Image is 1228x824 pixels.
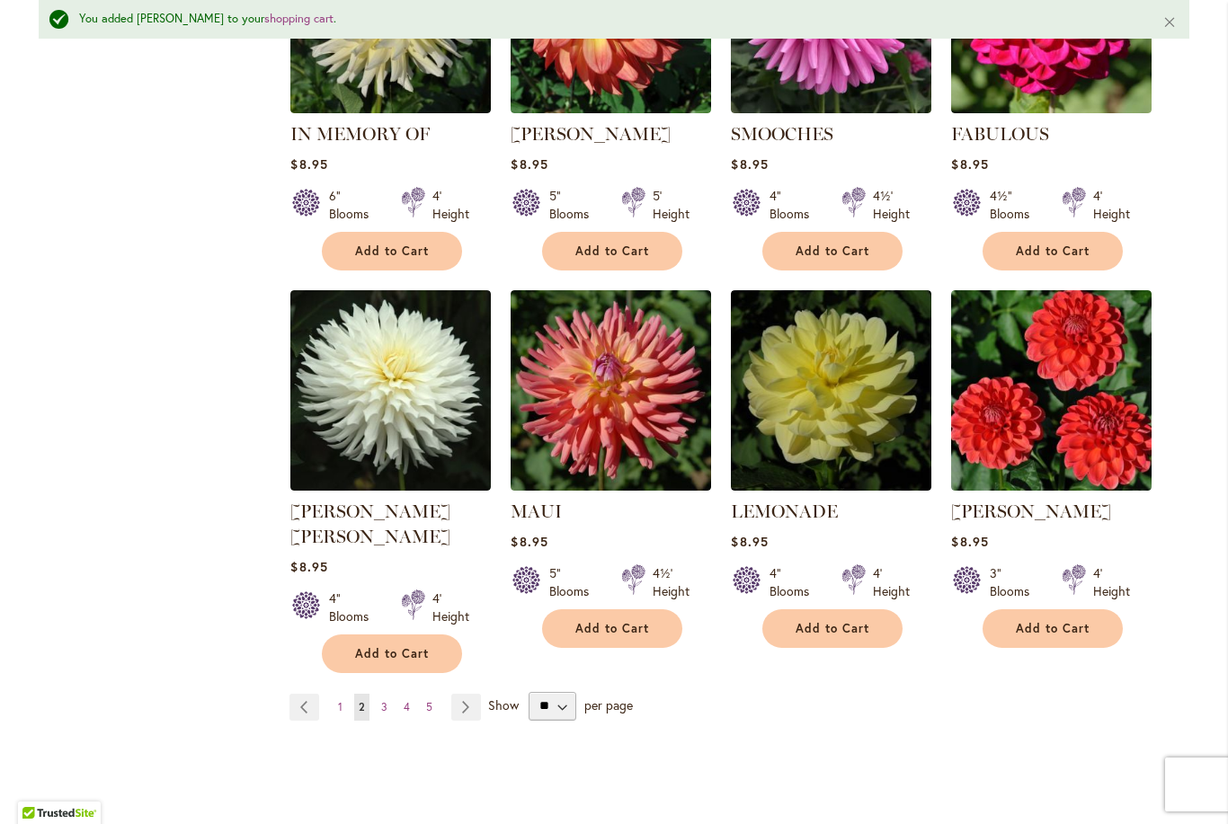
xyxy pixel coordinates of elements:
[549,187,600,223] div: 5" Blooms
[322,232,462,270] button: Add to Cart
[13,760,64,811] iframe: Launch Accessibility Center
[584,696,633,713] span: per page
[951,501,1111,522] a: [PERSON_NAME]
[653,187,690,223] div: 5' Height
[873,187,910,223] div: 4½' Height
[796,244,869,259] span: Add to Cart
[549,564,600,600] div: 5" Blooms
[381,700,387,713] span: 3
[731,501,838,522] a: LEMONADE
[770,564,820,600] div: 4" Blooms
[951,100,1152,117] a: FABULOUS
[653,564,690,600] div: 4½' Height
[990,187,1040,223] div: 4½" Blooms
[796,621,869,636] span: Add to Cart
[1093,564,1130,600] div: 4' Height
[731,477,931,494] a: LEMONADE
[990,564,1040,600] div: 3" Blooms
[290,501,450,547] a: [PERSON_NAME] [PERSON_NAME]
[338,700,343,713] span: 1
[951,477,1152,494] a: BENJAMIN MATTHEW
[329,187,379,223] div: 6" Blooms
[355,244,429,259] span: Add to Cart
[983,232,1123,270] button: Add to Cart
[731,100,931,117] a: SMOOCHES
[1016,621,1090,636] span: Add to Cart
[951,533,988,550] span: $8.95
[290,100,491,117] a: IN MEMORY OF
[731,155,768,173] span: $8.95
[511,155,547,173] span: $8.95
[290,477,491,494] a: JACK FROST
[511,477,711,494] a: MAUI
[322,634,462,673] button: Add to Cart
[264,11,334,26] a: shopping cart
[983,609,1123,648] button: Add to Cart
[359,700,365,713] span: 2
[377,694,392,721] a: 3
[731,123,833,145] a: SMOOCHES
[426,700,432,713] span: 5
[334,694,347,721] a: 1
[731,533,768,550] span: $8.95
[432,589,469,625] div: 4' Height
[329,589,379,625] div: 4" Blooms
[542,232,682,270] button: Add to Cart
[290,558,327,575] span: $8.95
[422,694,437,721] a: 5
[873,564,910,600] div: 4' Height
[575,244,649,259] span: Add to Cart
[290,123,430,145] a: IN MEMORY OF
[762,609,903,648] button: Add to Cart
[79,11,1135,28] div: You added [PERSON_NAME] to your .
[951,155,988,173] span: $8.95
[511,533,547,550] span: $8.95
[770,187,820,223] div: 4" Blooms
[511,100,711,117] a: MAI TAI
[511,123,671,145] a: [PERSON_NAME]
[762,232,903,270] button: Add to Cart
[404,700,410,713] span: 4
[575,621,649,636] span: Add to Cart
[290,155,327,173] span: $8.95
[951,290,1152,491] img: BENJAMIN MATTHEW
[355,646,429,661] span: Add to Cart
[951,123,1049,145] a: FABULOUS
[731,290,931,491] img: LEMONADE
[511,501,562,522] a: MAUI
[511,290,711,491] img: MAUI
[488,696,519,713] span: Show
[1093,187,1130,223] div: 4' Height
[432,187,469,223] div: 4' Height
[290,290,491,491] img: JACK FROST
[399,694,414,721] a: 4
[542,609,682,648] button: Add to Cart
[1016,244,1090,259] span: Add to Cart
